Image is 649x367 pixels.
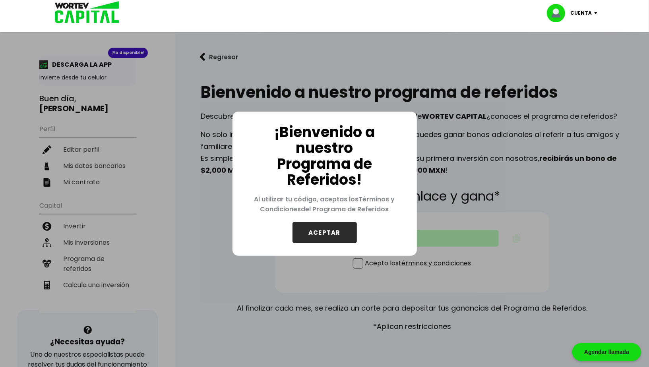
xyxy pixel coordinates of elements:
[547,4,571,22] img: profile-image
[592,12,603,14] img: icon-down
[260,195,395,214] a: Términos y Condiciones
[571,7,592,19] p: Cuenta
[245,124,404,188] p: ¡Bienvenido a nuestro Programa de Referidos!
[245,188,404,222] p: Al utilizar tu código, aceptas los del Programa de Referidos
[572,343,641,361] div: Agendar llamada
[293,222,357,243] button: ACEPTAR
